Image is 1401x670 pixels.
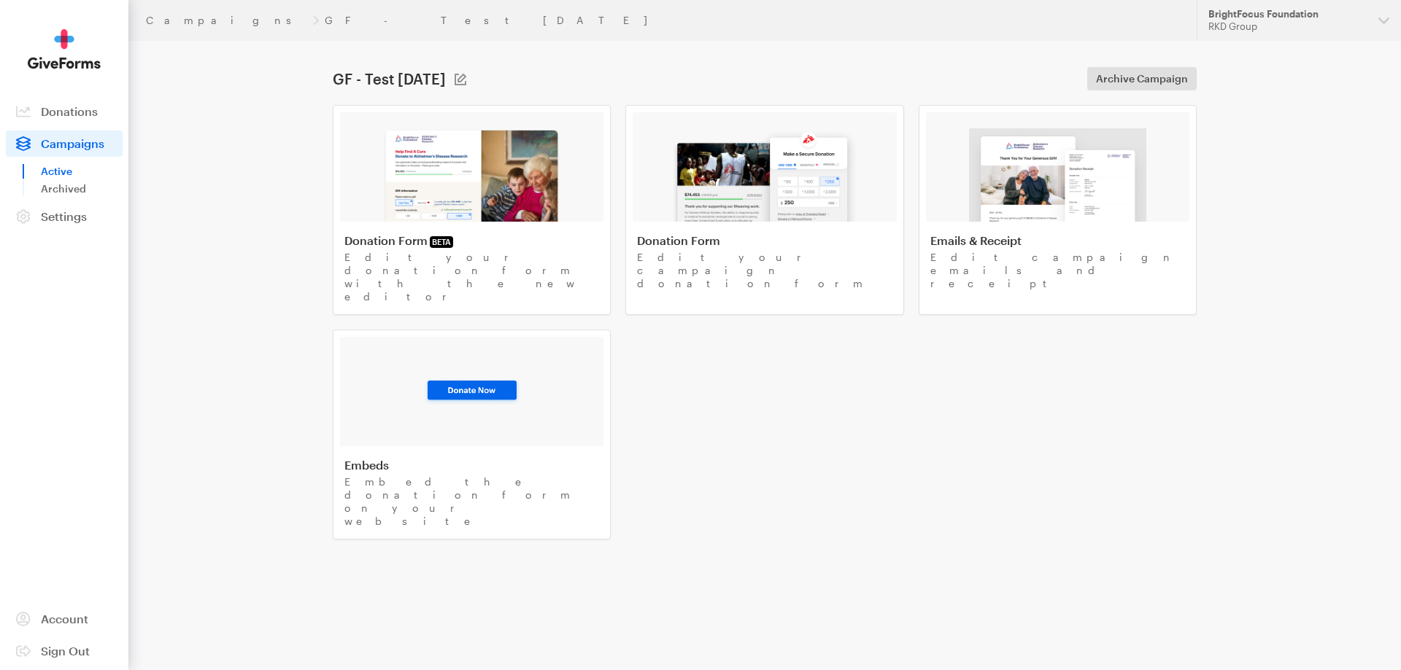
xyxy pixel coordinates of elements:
a: Account [6,606,123,632]
a: Active [41,163,123,180]
img: image-2-e181a1b57a52e92067c15dabc571ad95275de6101288912623f50734140ed40c.png [671,128,857,222]
img: image-3-93ee28eb8bf338fe015091468080e1db9f51356d23dce784fdc61914b1599f14.png [422,377,522,406]
p: Edit your donation form with the new editor [344,251,599,303]
a: Embeds Embed the donation form on your website [333,330,611,539]
h4: Emails & Receipt [930,233,1185,248]
a: Donation Form Edit your campaign donation form [625,105,903,315]
p: Embed the donation form on your website [344,475,599,528]
span: Donations [41,104,98,118]
a: Emails & Receipt Edit campaign emails and receipt [919,105,1197,315]
a: GF - Test [DATE] [325,15,662,26]
h4: Donation Form [637,233,892,248]
img: image-1-83ed7ead45621bf174d8040c5c72c9f8980a381436cbc16a82a0f79bcd7e5139.png [382,128,561,222]
span: Settings [41,209,87,223]
p: Edit your campaign donation form [637,251,892,290]
div: BrightFocus Foundation [1208,8,1367,20]
a: Donations [6,98,123,125]
span: Account [41,612,88,626]
img: image-3-0695904bd8fc2540e7c0ed4f0f3f42b2ae7fdd5008376bfc2271839042c80776.png [969,128,1146,222]
a: Settings [6,203,123,230]
p: Edit campaign emails and receipt [930,251,1185,290]
a: Archive Campaign [1087,67,1197,90]
h1: GF - Test [DATE] [333,70,446,87]
span: Archive Campaign [1096,70,1188,87]
h4: Donation Form [344,233,599,248]
a: Archived [41,180,123,198]
img: GiveForms [28,29,101,69]
h4: Embeds [344,458,599,472]
span: BETA [430,236,453,248]
span: Campaigns [41,136,104,150]
a: Donation FormBETA Edit your donation form with the new editor [333,105,611,315]
a: Campaigns [6,131,123,157]
div: RKD Group [1208,20,1367,33]
a: Campaigns [146,15,307,26]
